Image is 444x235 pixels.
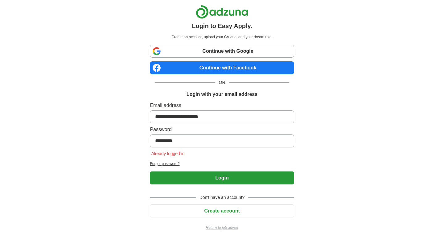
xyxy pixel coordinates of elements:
[150,102,294,109] label: Email address
[150,126,294,133] label: Password
[150,171,294,184] button: Login
[150,45,294,58] a: Continue with Google
[150,225,294,230] a: Return to job advert
[150,204,294,217] button: Create account
[196,5,248,19] img: Adzuna logo
[196,194,249,201] span: Don't have an account?
[151,34,293,40] p: Create an account, upload your CV and land your dream role.
[150,161,294,167] a: Forgot password?
[187,91,257,98] h1: Login with your email address
[150,61,294,74] a: Continue with Facebook
[215,79,229,86] span: OR
[150,151,186,156] span: Already logged in
[192,21,252,31] h1: Login to Easy Apply.
[150,208,294,213] a: Create account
